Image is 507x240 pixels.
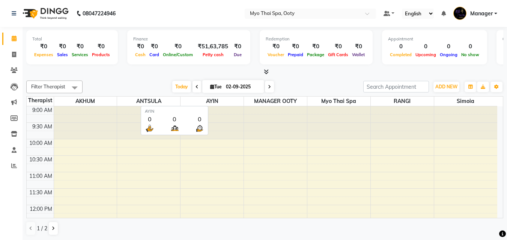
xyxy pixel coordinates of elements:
div: ₹0 [266,42,286,51]
span: Voucher [266,52,286,57]
div: 0 [459,42,481,51]
span: Myo Thai Spa [307,97,370,106]
span: Due [232,52,244,57]
span: Upcoming [414,52,438,57]
div: Therapist [27,97,54,104]
span: Sales [55,52,70,57]
div: ₹0 [70,42,90,51]
div: ₹0 [326,42,350,51]
div: ₹51,63,785 [195,42,231,51]
div: 0 [145,115,154,124]
span: AKHUM [54,97,117,106]
span: Products [90,52,112,57]
div: AYIN [145,108,204,115]
input: 2025-09-02 [224,81,261,92]
b: 08047224946 [83,3,116,24]
img: serve.png [145,124,154,133]
div: ₹0 [305,42,326,51]
div: 0 [438,42,459,51]
div: Finance [133,36,244,42]
img: logo [19,3,71,24]
span: 1 / 2 [37,225,47,233]
div: 12:00 PM [28,205,54,213]
div: ₹0 [350,42,367,51]
span: Petty cash [201,52,226,57]
div: 9:00 AM [31,106,54,114]
span: Services [70,52,90,57]
span: MANAGER OOTY [244,97,307,106]
span: Manager [470,10,493,18]
input: Search Appointment [363,81,429,92]
span: Card [147,52,161,57]
span: Ongoing [438,52,459,57]
span: AYIN [181,97,244,106]
span: Online/Custom [161,52,195,57]
span: Cash [133,52,147,57]
div: Total [32,36,112,42]
button: ADD NEW [433,82,459,92]
div: ₹0 [161,42,195,51]
span: Tue [208,84,224,89]
div: 0 [195,115,204,124]
div: 10:30 AM [28,156,54,164]
div: 0 [414,42,438,51]
div: 10:00 AM [28,139,54,147]
div: ₹0 [133,42,147,51]
span: Prepaid [286,52,305,57]
div: 0 [170,115,179,124]
div: 11:30 AM [28,189,54,197]
div: 9:30 AM [31,123,54,131]
span: ANTSULA [117,97,180,106]
span: Package [305,52,326,57]
span: No show [459,52,481,57]
div: Appointment [388,36,481,42]
div: ₹0 [32,42,55,51]
div: ₹0 [90,42,112,51]
img: Manager [453,7,466,20]
div: ₹0 [55,42,70,51]
img: queue.png [170,124,179,133]
div: 0 [388,42,414,51]
div: ₹0 [286,42,305,51]
span: Gift Cards [326,52,350,57]
div: 11:00 AM [28,172,54,180]
span: RANGI [371,97,434,106]
span: Filter Therapist [31,83,65,89]
img: wait_time.png [195,124,204,133]
span: Expenses [32,52,55,57]
span: simoia [434,97,497,106]
div: Redemption [266,36,367,42]
span: Completed [388,52,414,57]
div: ₹0 [231,42,244,51]
span: ADD NEW [435,84,457,89]
span: Wallet [350,52,367,57]
div: ₹0 [147,42,161,51]
span: Today [172,81,191,92]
